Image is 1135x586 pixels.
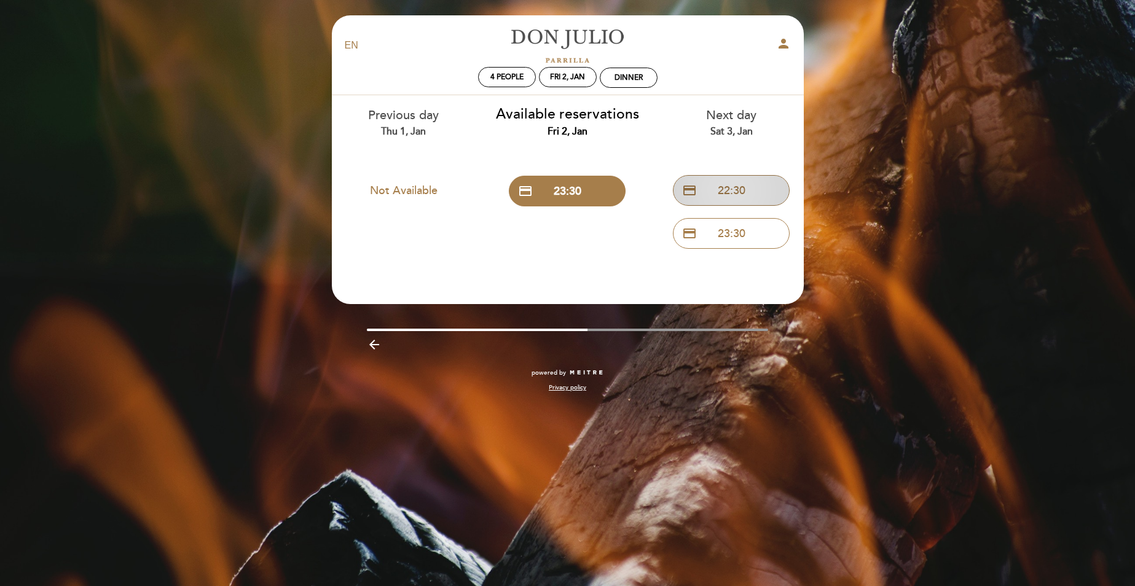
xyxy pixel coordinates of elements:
a: Privacy policy [549,383,586,392]
div: Fri 2, Jan [495,125,640,139]
div: Available reservations [495,104,640,139]
button: person [776,36,791,55]
i: person [776,36,791,51]
img: MEITRE [569,370,604,376]
span: credit_card [518,184,533,198]
a: powered by [532,369,604,377]
button: credit_card 22:30 [673,175,790,206]
button: credit_card 23:30 [673,218,790,249]
div: Previous day [331,107,477,138]
button: Not Available [345,175,462,206]
div: Next day [659,107,804,138]
span: credit_card [682,183,697,198]
div: Fri 2, Jan [550,72,585,82]
span: credit_card [682,226,697,241]
span: 4 people [490,72,524,82]
div: Thu 1, Jan [331,125,477,139]
span: powered by [532,369,566,377]
div: Sat 3, Jan [659,125,804,139]
a: [PERSON_NAME] [491,29,645,63]
button: credit_card 23:30 [509,176,626,206]
div: Dinner [615,73,643,82]
i: arrow_backward [367,337,382,352]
